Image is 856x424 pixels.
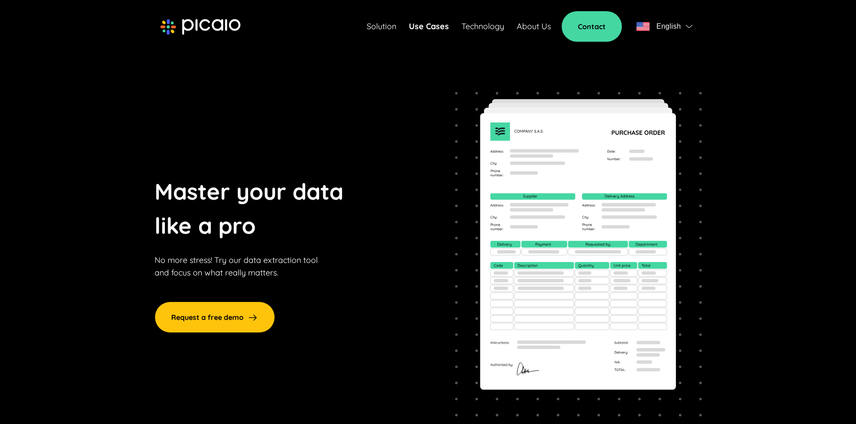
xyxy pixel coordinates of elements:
[455,92,702,416] img: dynamic-image
[461,20,504,33] a: Technology
[155,302,275,333] a: Request a free demo
[636,22,650,31] img: flag
[247,312,258,323] img: arrow-right
[160,19,240,35] img: picaio-logo
[656,20,681,33] span: English
[686,25,692,28] img: flag
[367,20,396,33] a: Solution
[517,20,551,33] a: About Us
[155,254,318,279] p: No more stress! Try our data extraction tool and focus on what really matters.
[633,17,696,35] button: flagEnglishflag
[562,11,622,42] a: Contact
[409,20,449,33] a: Use Cases
[155,175,356,243] p: Master your data like a pro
